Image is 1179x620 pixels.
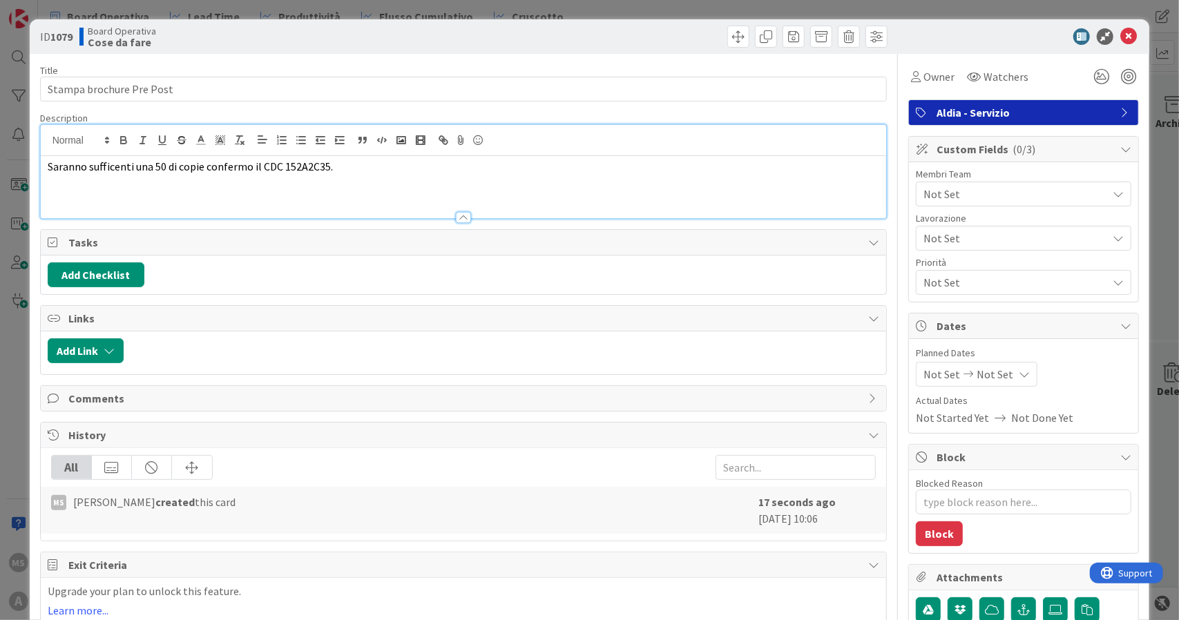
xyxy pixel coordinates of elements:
span: Support [29,2,63,19]
label: Title [40,64,58,77]
span: Comments [68,390,862,407]
span: Block [937,449,1113,465]
span: Custom Fields [937,141,1113,157]
span: Not Done Yet [1011,409,1073,426]
span: Saranno sufficenti una 50 di copie confermo il CDC 152A2C35. [48,159,333,173]
div: MS [51,495,66,510]
a: Learn more... [48,604,108,617]
b: created [155,495,195,509]
span: Not Set [977,366,1013,382]
div: [DATE] 10:06 [758,494,876,527]
input: Search... [716,455,876,480]
input: type card name here... [40,77,888,101]
div: All [52,456,92,479]
b: Cose da fare [88,37,156,48]
button: Block [916,521,963,546]
label: Blocked Reason [916,477,983,490]
span: Not Set [923,229,1100,248]
div: Priorità [916,258,1131,267]
span: Actual Dates [916,394,1131,408]
span: Dates [937,318,1113,334]
div: Membri Team [916,169,1131,179]
span: Description [40,112,88,124]
span: ( 0/3 ) [1013,142,1035,156]
span: Not Started Yet [916,409,989,426]
span: Not Set [923,274,1107,291]
b: 17 seconds ago [758,495,836,509]
span: Exit Criteria [68,556,862,573]
span: Links [68,310,862,327]
span: History [68,427,862,443]
span: Tasks [68,234,862,251]
span: Owner [923,68,955,85]
span: Not Set [923,186,1107,202]
span: [PERSON_NAME] this card [73,494,236,510]
span: ID [40,28,73,45]
span: Not Set [923,366,960,382]
span: Watchers [984,68,1028,85]
span: Board Operativa [88,26,156,37]
button: Add Link [48,338,124,363]
span: Aldia - Servizio [937,104,1113,121]
div: Lavorazione [916,213,1131,223]
span: Planned Dates [916,346,1131,360]
span: Attachments [937,569,1113,585]
b: 1079 [50,30,73,43]
button: Add Checklist [48,262,144,287]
